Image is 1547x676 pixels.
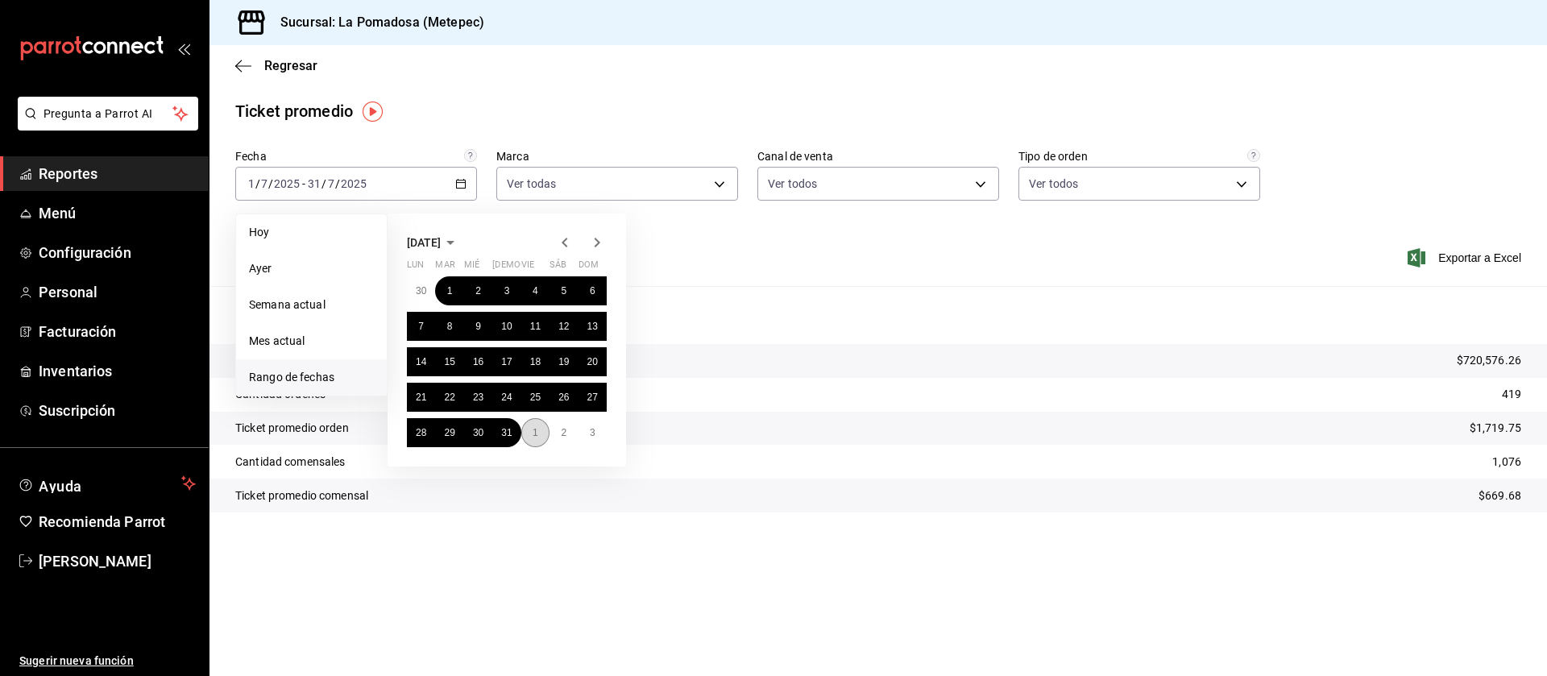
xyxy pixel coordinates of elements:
[177,42,190,55] button: open_drawer_menu
[444,392,454,403] abbr: 22 de julio de 2025
[235,454,346,471] p: Cantidad comensales
[533,285,538,297] abbr: 4 de julio de 2025
[492,259,587,276] abbr: jueves
[39,321,196,342] span: Facturación
[273,177,301,190] input: ----
[435,347,463,376] button: 15 de julio de 2025
[247,177,255,190] input: --
[407,347,435,376] button: 14 de julio de 2025
[492,383,521,412] button: 24 de julio de 2025
[1479,487,1521,504] p: $669.68
[39,163,196,185] span: Reportes
[757,151,999,162] label: Canal de venta
[521,276,550,305] button: 4 de julio de 2025
[407,259,424,276] abbr: lunes
[363,102,383,122] img: Tooltip marker
[249,224,374,241] span: Hoy
[558,392,569,403] abbr: 26 de julio de 2025
[416,427,426,438] abbr: 28 de julio de 2025
[492,418,521,447] button: 31 de julio de 2025
[416,392,426,403] abbr: 21 de julio de 2025
[507,176,556,192] span: Ver todas
[464,276,492,305] button: 2 de julio de 2025
[587,321,598,332] abbr: 13 de julio de 2025
[447,321,453,332] abbr: 8 de julio de 2025
[473,392,483,403] abbr: 23 de julio de 2025
[444,356,454,367] abbr: 15 de julio de 2025
[1247,149,1260,162] svg: Todas las órdenes contabilizan 1 comensal a excepción de órdenes de mesa con comensales obligator...
[235,420,349,437] p: Ticket promedio orden
[435,276,463,305] button: 1 de julio de 2025
[327,177,335,190] input: --
[550,418,578,447] button: 2 de agosto de 2025
[416,356,426,367] abbr: 14 de julio de 2025
[550,347,578,376] button: 19 de julio de 2025
[521,418,550,447] button: 1 de agosto de 2025
[235,151,477,162] label: Fecha
[561,285,566,297] abbr: 5 de julio de 2025
[407,233,460,252] button: [DATE]
[530,356,541,367] abbr: 18 de julio de 2025
[1492,454,1521,471] p: 1,076
[475,285,481,297] abbr: 2 de julio de 2025
[579,418,607,447] button: 3 de agosto de 2025
[435,418,463,447] button: 29 de julio de 2025
[407,418,435,447] button: 28 de julio de 2025
[521,312,550,341] button: 11 de julio de 2025
[407,276,435,305] button: 30 de junio de 2025
[475,321,481,332] abbr: 9 de julio de 2025
[44,106,173,122] span: Pregunta a Parrot AI
[435,312,463,341] button: 8 de julio de 2025
[255,177,260,190] span: /
[492,276,521,305] button: 3 de julio de 2025
[558,321,569,332] abbr: 12 de julio de 2025
[340,177,367,190] input: ----
[39,242,196,263] span: Configuración
[473,356,483,367] abbr: 16 de julio de 2025
[307,177,321,190] input: --
[521,383,550,412] button: 25 de julio de 2025
[492,347,521,376] button: 17 de julio de 2025
[435,383,463,412] button: 22 de julio de 2025
[321,177,326,190] span: /
[407,312,435,341] button: 7 de julio de 2025
[587,356,598,367] abbr: 20 de julio de 2025
[768,176,817,192] span: Ver todos
[579,259,599,276] abbr: domingo
[492,312,521,341] button: 10 de julio de 2025
[11,117,198,134] a: Pregunta a Parrot AI
[268,177,273,190] span: /
[447,285,453,297] abbr: 1 de julio de 2025
[1502,386,1521,403] p: 419
[19,653,196,670] span: Sugerir nueva función
[501,356,512,367] abbr: 17 de julio de 2025
[579,276,607,305] button: 6 de julio de 2025
[579,347,607,376] button: 20 de julio de 2025
[464,418,492,447] button: 30 de julio de 2025
[550,312,578,341] button: 12 de julio de 2025
[18,97,198,131] button: Pregunta a Parrot AI
[302,177,305,190] span: -
[464,149,477,162] svg: Información delimitada a máximo 62 días.
[1018,151,1260,162] label: Tipo de orden
[587,392,598,403] abbr: 27 de julio de 2025
[39,202,196,224] span: Menú
[249,297,374,313] span: Semana actual
[550,276,578,305] button: 5 de julio de 2025
[561,427,566,438] abbr: 2 de agosto de 2025
[550,259,566,276] abbr: sábado
[435,259,454,276] abbr: martes
[579,312,607,341] button: 13 de julio de 2025
[1411,248,1521,267] button: Exportar a Excel
[550,383,578,412] button: 26 de julio de 2025
[249,369,374,386] span: Rango de fechas
[496,151,738,162] label: Marca
[407,383,435,412] button: 21 de julio de 2025
[249,260,374,277] span: Ayer
[579,383,607,412] button: 27 de julio de 2025
[530,392,541,403] abbr: 25 de julio de 2025
[416,285,426,297] abbr: 30 de junio de 2025
[268,13,484,32] h3: Sucursal: La Pomadosa (Metepec)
